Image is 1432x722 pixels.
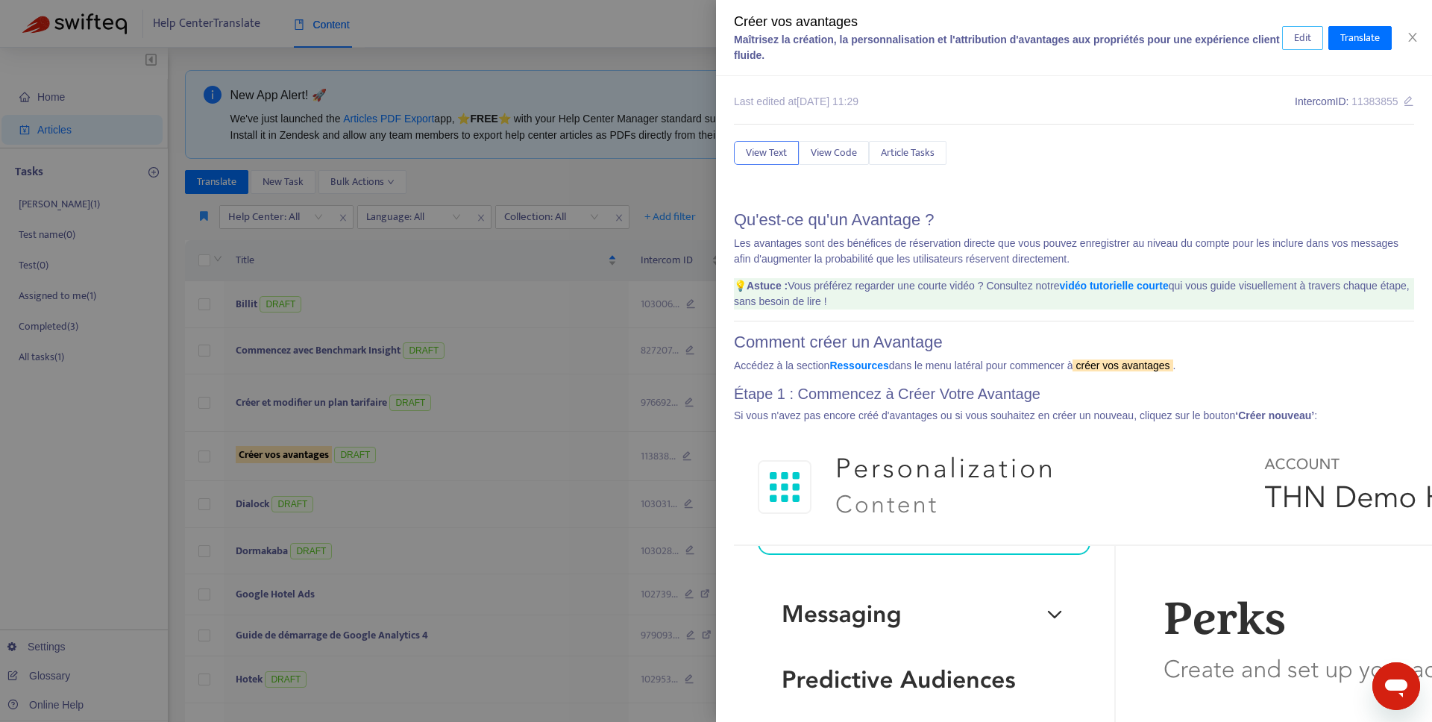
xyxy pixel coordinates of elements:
a: vidéo tutorielle courte [1059,280,1168,292]
button: View Code [799,141,869,165]
button: Close [1402,31,1423,45]
button: Translate [1328,26,1392,50]
p: Accédez à la section dans le menu latéral pour commencer à . [734,358,1414,374]
span: 11383855 [1351,95,1398,107]
span: View Text [746,145,787,161]
div: Maîtrisez la création, la personnalisation et l'attribution d'avantages aux propriétés pour une e... [734,32,1282,63]
div: Créer vos avantages [734,12,1282,32]
button: Edit [1282,26,1323,50]
span: Edit [1294,30,1311,46]
div: Last edited at [DATE] 11:29 [734,94,858,110]
p: Si vous n'avez pas encore créé d'avantages ou si vous souhaitez en créer un nouveau, cliquez sur ... [734,408,1414,424]
span: View Code [811,145,857,161]
b: ‘Créer nouveau’ [1235,409,1314,421]
b: Astuce : [747,280,788,292]
span: Article Tasks [881,145,935,161]
h1: Comment créer un Avantage [734,333,1414,352]
sqkw: créer vos avantages [1073,360,1172,371]
span: close [1407,31,1419,43]
h2: Étape 1 : Commencez à Créer Votre Avantage [734,385,1414,403]
h1: Qu'est-ce qu'un Avantage ? [734,210,1414,230]
button: View Text [734,141,799,165]
div: Intercom ID: [1295,94,1414,110]
iframe: Button to launch messaging window [1372,662,1420,710]
button: Article Tasks [869,141,946,165]
p: Les avantages sont des bénéfices de réservation directe que vous pouvez enregistrer au niveau du ... [734,236,1414,267]
a: Ressources [829,360,888,371]
span: Translate [1340,30,1380,46]
p: 💡 Vous préférez regarder une courte vidéo ? Consultez notre qui vous guide visuellement à travers... [734,278,1414,310]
